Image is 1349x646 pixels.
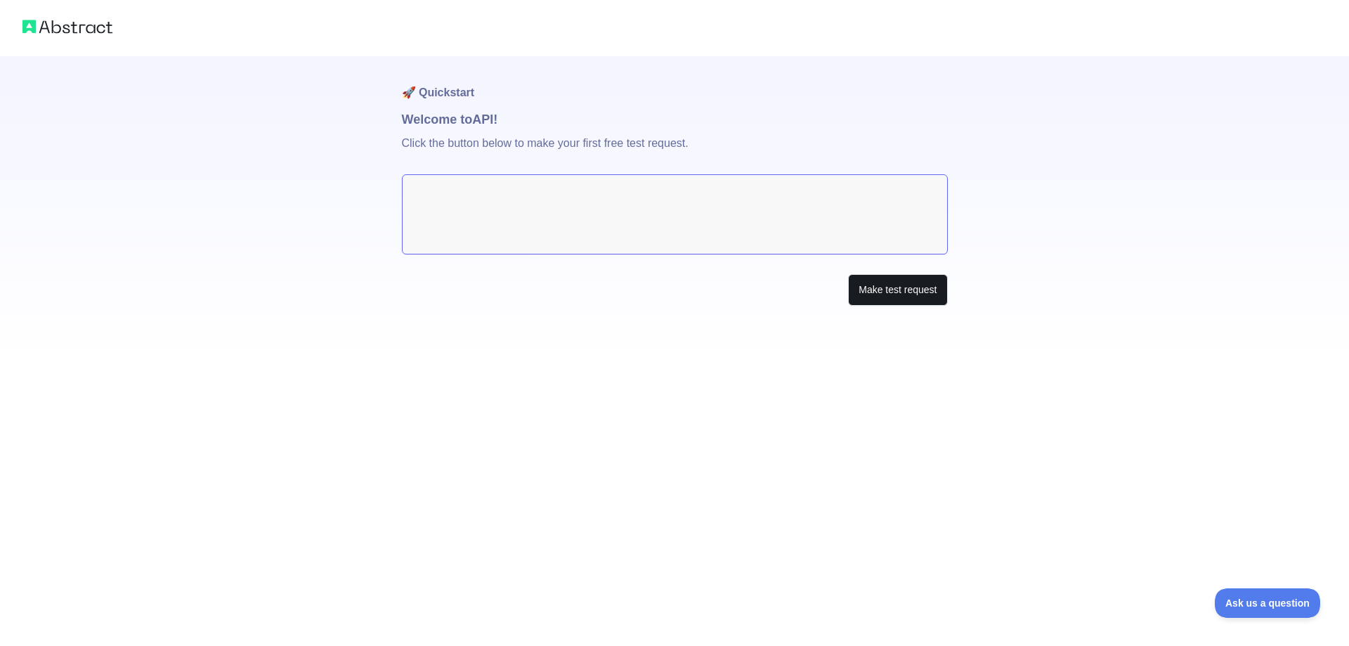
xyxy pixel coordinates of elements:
h1: Welcome to API! [402,110,948,129]
h1: 🚀 Quickstart [402,56,948,110]
button: Make test request [848,274,947,306]
img: Abstract logo [22,17,112,37]
iframe: Toggle Customer Support [1215,588,1321,618]
p: Click the button below to make your first free test request. [402,129,948,174]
